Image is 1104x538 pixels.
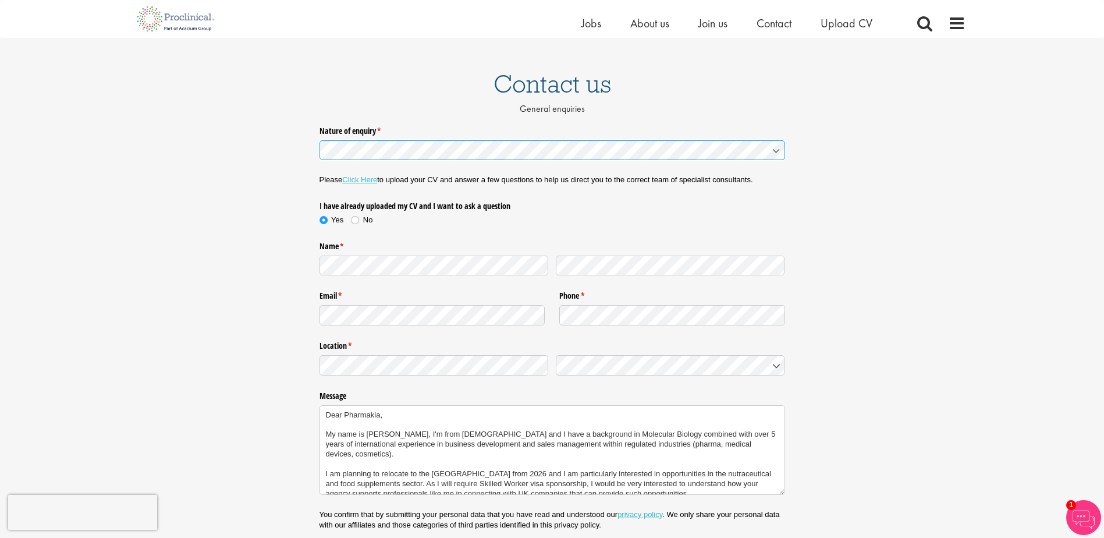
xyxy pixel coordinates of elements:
label: Phone [559,286,785,302]
a: Jobs [581,16,601,31]
a: Join us [698,16,727,31]
a: Upload CV [821,16,872,31]
label: Message [320,387,785,402]
a: About us [630,16,669,31]
input: Country [556,355,785,376]
iframe: reCAPTCHA [8,495,157,530]
input: State / Province / Region [320,355,549,376]
a: Contact [757,16,791,31]
legend: I have already uploaded my CV and I want to ask a question [320,196,545,211]
span: No [363,215,373,224]
label: Email [320,286,545,302]
input: Last [556,256,785,276]
img: Chatbot [1066,500,1101,535]
a: privacy policy [617,510,662,519]
a: Click Here [342,175,377,184]
legend: Name [320,236,785,252]
span: 1 [1066,500,1076,510]
input: First [320,256,549,276]
span: Yes [331,215,343,224]
p: Please to upload your CV and answer a few questions to help us direct you to the correct team of ... [320,175,785,185]
label: Nature of enquiry [320,121,785,136]
legend: Location [320,337,785,352]
p: You confirm that by submitting your personal data that you have read and understood our . We only... [320,509,785,530]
